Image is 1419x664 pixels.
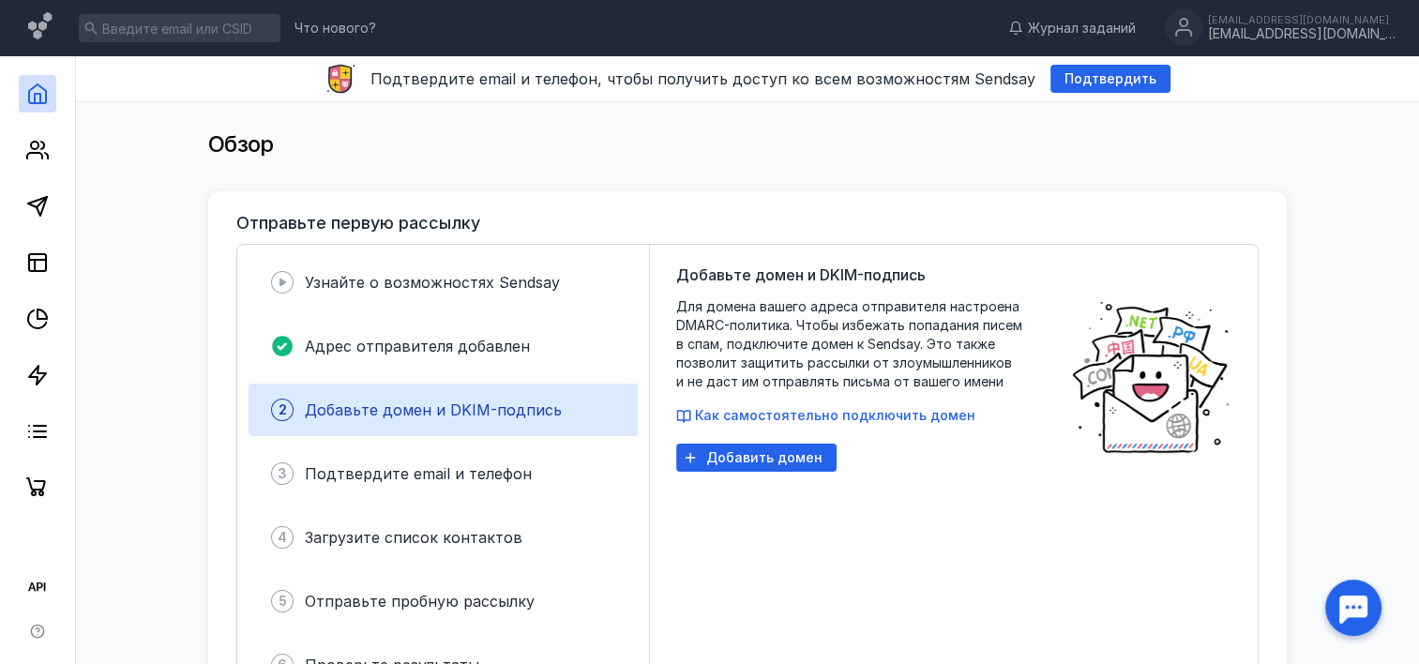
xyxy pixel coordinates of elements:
span: 3 [278,464,287,483]
span: Добавьте домен и DKIM-подпись [305,400,562,419]
div: [EMAIL_ADDRESS][DOMAIN_NAME] [1208,26,1396,42]
div: [EMAIL_ADDRESS][DOMAIN_NAME] [1208,14,1396,25]
button: Добавить домен [676,444,837,472]
button: Подтвердить [1050,65,1170,93]
span: Подтвердите email и телефон [305,464,532,483]
span: Добавьте домен и DKIM-подпись [676,264,926,286]
span: Как самостоятельно подключить домен [695,407,975,423]
button: Как самостоятельно подключить домен [676,406,975,425]
span: Обзор [208,130,274,158]
span: Добавить домен [706,450,823,466]
span: 5 [279,592,287,611]
img: poster [1070,297,1231,457]
a: Что нового? [285,22,385,35]
span: Подтвердите email и телефон, чтобы получить доступ ко всем возможностям Sendsay [370,69,1035,88]
span: 4 [278,528,287,547]
span: Адрес отправителя добавлен [305,337,530,355]
span: 2 [279,400,287,419]
input: Введите email или CSID [79,14,280,42]
span: Отправьте пробную рассылку [305,592,535,611]
a: Журнал заданий [999,19,1145,38]
span: Подтвердить [1064,71,1156,87]
h3: Отправьте первую рассылку [236,214,480,233]
span: Что нового? [294,22,376,35]
span: Журнал заданий [1028,19,1136,38]
span: Загрузите список контактов [305,528,522,547]
span: Узнайте о возможностях Sendsay [305,273,560,292]
span: Для домена вашего адреса отправителя настроена DMARC-политика. Чтобы избежать попадания писем в с... [676,297,1051,391]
